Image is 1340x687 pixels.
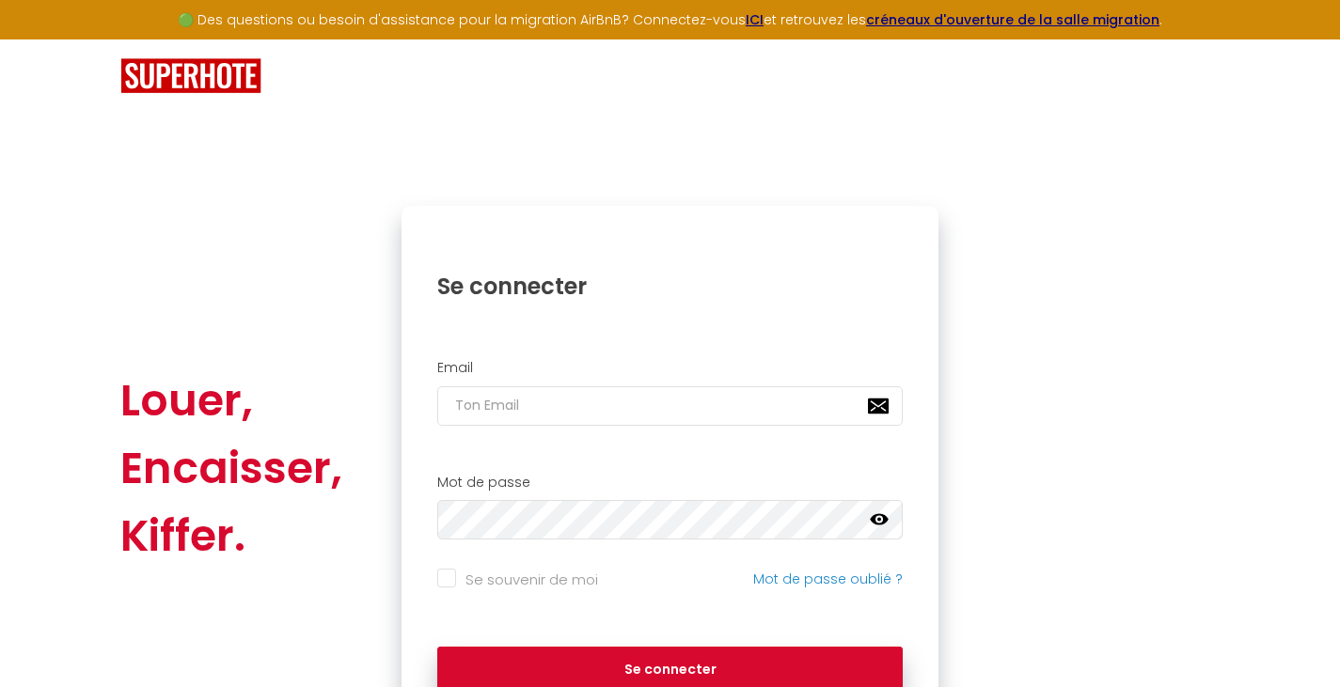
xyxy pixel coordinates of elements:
div: Encaisser, [120,434,342,502]
div: Kiffer. [120,502,342,570]
img: SuperHote logo [120,58,261,93]
h2: Mot de passe [437,475,904,491]
a: créneaux d'ouverture de la salle migration [866,10,1159,29]
input: Ton Email [437,386,904,426]
h1: Se connecter [437,272,904,301]
a: Mot de passe oublié ? [753,570,903,588]
h2: Email [437,360,904,376]
div: Louer, [120,367,342,434]
a: ICI [746,10,764,29]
